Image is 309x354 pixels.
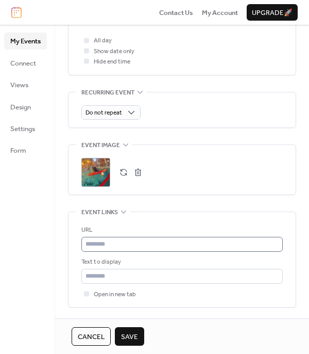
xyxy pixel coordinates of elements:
[4,142,47,158] a: Form
[94,289,136,300] span: Open in new tab
[94,36,112,46] span: All day
[10,146,26,156] span: Form
[10,36,41,46] span: My Events
[72,327,111,346] button: Cancel
[94,57,130,67] span: Hide end time
[81,207,118,218] span: Event links
[202,8,238,18] span: My Account
[94,46,134,57] span: Show date only
[159,8,193,18] span: Contact Us
[4,120,47,137] a: Settings
[252,8,293,18] span: Upgrade 🚀
[81,158,110,187] div: ;
[4,33,47,49] a: My Events
[4,55,47,71] a: Connect
[81,140,120,151] span: Event image
[115,327,144,346] button: Save
[159,7,193,18] a: Contact Us
[85,107,122,119] span: Do not repeat
[10,124,35,134] span: Settings
[78,332,105,342] span: Cancel
[10,102,31,112] span: Design
[81,225,281,235] div: URL
[11,7,22,18] img: logo
[4,99,47,115] a: Design
[202,7,238,18] a: My Account
[121,332,138,342] span: Save
[4,76,47,93] a: Views
[247,4,298,21] button: Upgrade🚀
[10,58,36,69] span: Connect
[81,257,281,267] div: Text to display
[10,80,28,90] span: Views
[81,87,134,98] span: Recurring event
